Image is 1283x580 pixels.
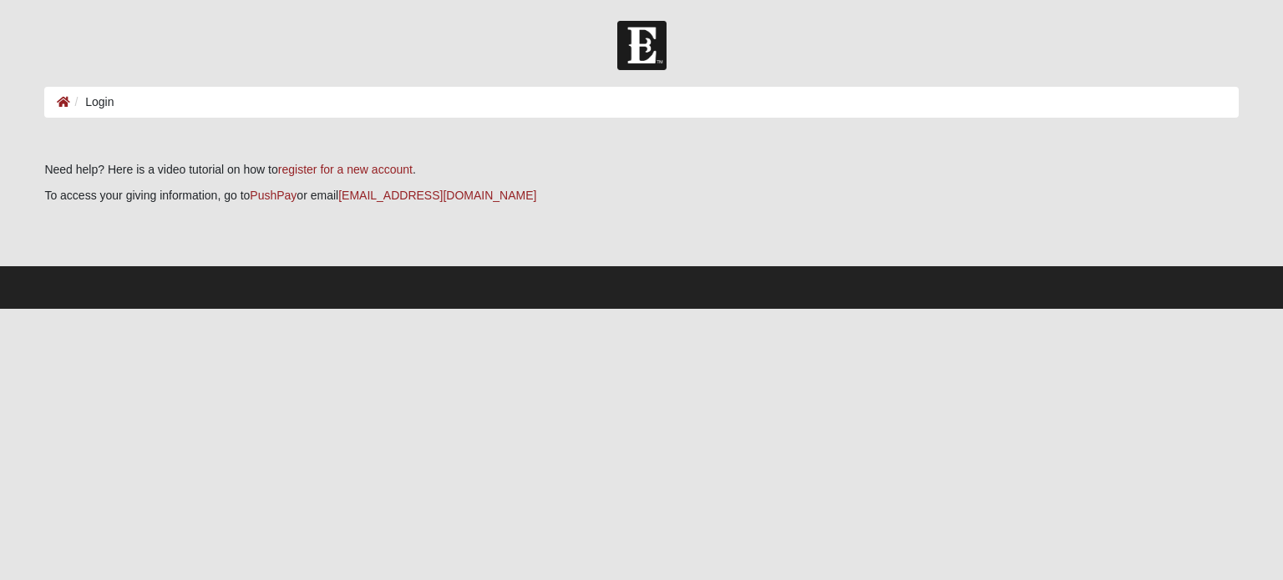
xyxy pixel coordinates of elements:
a: register for a new account [278,163,413,176]
a: PushPay [250,189,297,202]
a: [EMAIL_ADDRESS][DOMAIN_NAME] [338,189,536,202]
li: Login [70,93,114,111]
img: Church of Eleven22 Logo [617,21,667,70]
p: Need help? Here is a video tutorial on how to . [44,161,1238,179]
p: To access your giving information, go to or email [44,187,1238,204]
